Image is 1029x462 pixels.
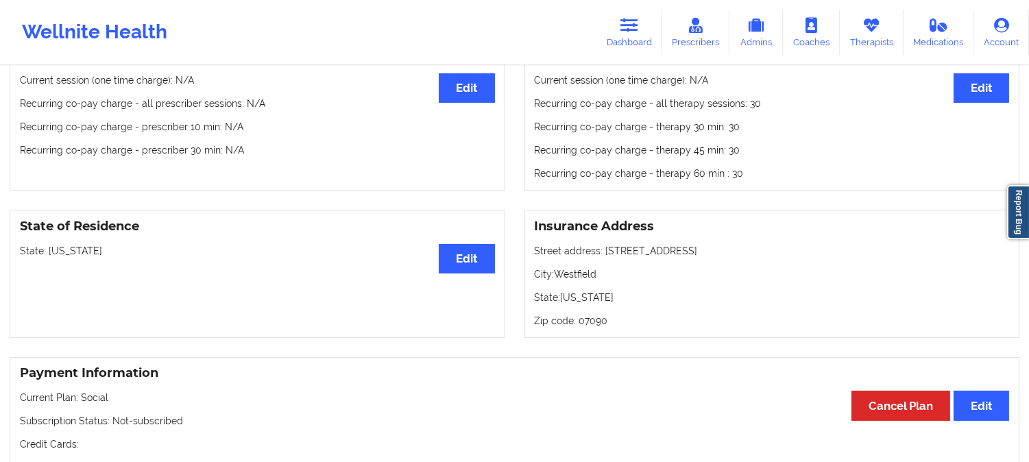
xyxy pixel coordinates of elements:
[954,391,1009,420] button: Edit
[535,219,1010,234] h3: Insurance Address
[20,97,495,110] p: Recurring co-pay charge - all prescriber sessions : N/A
[783,10,840,55] a: Coaches
[904,10,974,55] a: Medications
[20,73,495,87] p: Current session (one time charge): N/A
[954,73,1009,103] button: Edit
[1007,185,1029,239] a: Report Bug
[535,120,1010,134] p: Recurring co-pay charge - therapy 30 min : 30
[535,73,1010,87] p: Current session (one time charge): N/A
[840,10,904,55] a: Therapists
[662,10,730,55] a: Prescribers
[535,267,1010,281] p: City: Westfield
[439,244,494,273] button: Edit
[20,244,495,258] p: State: [US_STATE]
[535,314,1010,328] p: Zip code: 07090
[20,391,1009,404] p: Current Plan: Social
[20,120,495,134] p: Recurring co-pay charge - prescriber 10 min : N/A
[535,167,1010,180] p: Recurring co-pay charge - therapy 60 min : 30
[973,10,1029,55] a: Account
[729,10,783,55] a: Admins
[535,244,1010,258] p: Street address: [STREET_ADDRESS]
[535,291,1010,304] p: State: [US_STATE]
[535,143,1010,157] p: Recurring co-pay charge - therapy 45 min : 30
[20,414,1009,428] p: Subscription Status: Not-subscribed
[596,10,662,55] a: Dashboard
[851,391,950,420] button: Cancel Plan
[439,73,494,103] button: Edit
[20,437,1009,451] p: Credit Cards:
[535,97,1010,110] p: Recurring co-pay charge - all therapy sessions : 30
[20,143,495,157] p: Recurring co-pay charge - prescriber 30 min : N/A
[20,365,1009,381] h3: Payment Information
[20,219,495,234] h3: State of Residence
